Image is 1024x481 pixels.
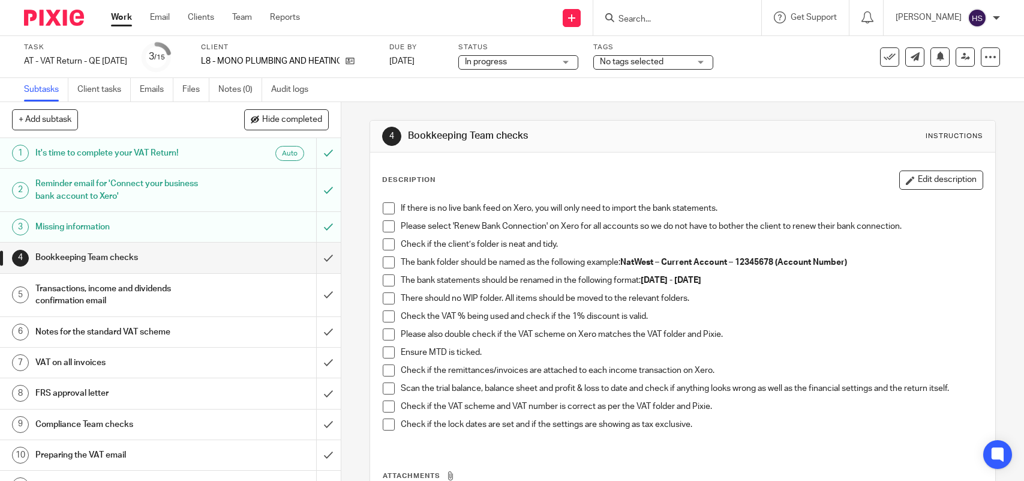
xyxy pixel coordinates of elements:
span: [DATE] [389,57,415,65]
label: Client [201,43,374,52]
span: Hide completed [262,115,322,125]
h1: FRS approval letter [35,384,215,402]
div: 9 [12,416,29,433]
p: If there is no live bank feed on Xero, you will only need to import the bank statements. [401,202,982,214]
a: Clients [188,11,214,23]
p: Ensure MTD is ticked. [401,346,982,358]
p: Check if the VAT scheme and VAT number is correct as per the VAT folder and Pixie. [401,401,982,413]
img: svg%3E [968,8,987,28]
a: Email [150,11,170,23]
p: Check if the lock dates are set and if the settings are showing as tax exclusive. [401,419,982,431]
a: Team [232,11,252,23]
p: The bank folder should be named as the following example: [401,256,982,268]
h1: Missing information [35,218,215,236]
div: Auto [275,146,304,161]
a: Reports [270,11,300,23]
div: 4 [12,250,29,267]
strong: NatWest – Current Account – 12345678 (Account Number) [620,258,847,267]
label: Status [458,43,578,52]
span: Get Support [791,13,837,22]
h1: Notes for the standard VAT scheme [35,323,215,341]
div: 1 [12,145,29,162]
button: Hide completed [244,109,329,130]
div: AT - VAT Return - QE [DATE] [24,55,127,67]
span: In progress [465,58,507,66]
label: Task [24,43,127,52]
h1: Reminder email for 'Connect your business bank account to Xero' [35,175,215,205]
p: Check the VAT % being used and check if the 1% discount is valid. [401,310,982,322]
p: L8 - MONO PLUMBING AND HEATING LTD [201,55,340,67]
div: 5 [12,286,29,303]
p: Check if the remittances/invoices are attached to each income transaction on Xero. [401,365,982,377]
p: There should no WIP folder. All items should be moved to the relevant folders. [401,292,982,304]
div: 2 [12,182,29,199]
h1: Bookkeeping Team checks [408,130,708,142]
img: Pixie [24,10,84,26]
h1: Bookkeeping Team checks [35,249,215,267]
a: Emails [140,78,173,101]
span: No tags selected [600,58,663,66]
button: Edit description [899,171,983,190]
p: Description [382,175,436,185]
p: [PERSON_NAME] [896,11,962,23]
h1: VAT on all invoices [35,354,215,372]
label: Due by [389,43,443,52]
a: Files [182,78,209,101]
div: 4 [382,127,401,146]
strong: [DATE] - [DATE] [641,276,701,285]
a: Subtasks [24,78,68,101]
p: Please also double check if the VAT scheme on Xero matches the VAT folder and Pixie. [401,328,982,340]
div: 10 [12,447,29,464]
a: Audit logs [271,78,317,101]
a: Work [111,11,132,23]
input: Search [617,14,725,25]
p: Check if the client’s folder is neat and tidy. [401,238,982,250]
div: 3 [12,219,29,235]
a: Client tasks [77,78,131,101]
div: 3 [149,50,165,64]
p: Scan the trial balance, balance sheet and profit & loss to date and check if anything looks wrong... [401,383,982,395]
div: Instructions [926,132,983,141]
p: The bank statements should be renamed in the following format: [401,274,982,286]
span: Attachments [383,473,440,479]
h1: Preparing the VAT email [35,446,215,464]
a: Notes (0) [218,78,262,101]
h1: Compliance Team checks [35,416,215,434]
label: Tags [593,43,713,52]
p: Please select 'Renew Bank Connection' on Xero for all accounts so we do not have to bother the cl... [401,220,982,232]
h1: It's time to complete your VAT Return! [35,144,215,162]
div: 7 [12,354,29,371]
h1: Transactions, income and dividends confirmation email [35,280,215,310]
div: AT - VAT Return - QE 31-08-2025 [24,55,127,67]
button: + Add subtask [12,109,78,130]
small: /15 [154,54,165,61]
div: 6 [12,324,29,340]
div: 8 [12,385,29,402]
